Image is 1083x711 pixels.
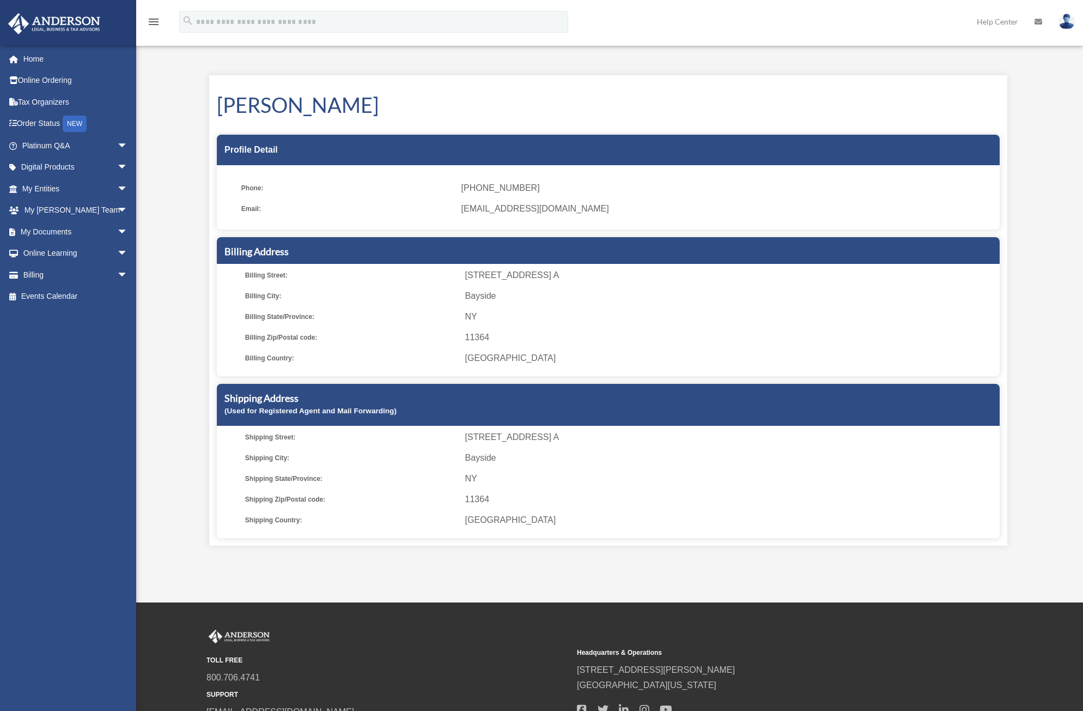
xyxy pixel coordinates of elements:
small: Headquarters & Operations [577,647,940,659]
img: User Pic [1058,14,1075,29]
img: Anderson Advisors Platinum Portal [5,13,104,34]
a: Home [8,48,144,70]
span: [GEOGRAPHIC_DATA] [465,351,996,366]
span: Bayside [465,450,996,466]
a: Digital Productsarrow_drop_down [8,156,144,178]
a: 800.706.4741 [206,673,260,682]
div: NEW [63,116,87,132]
i: menu [147,15,160,28]
a: Platinum Q&Aarrow_drop_down [8,135,144,156]
span: arrow_drop_down [117,221,139,243]
div: Profile Detail [217,135,1000,165]
span: [STREET_ADDRESS] A [465,430,996,445]
span: Bayside [465,288,996,304]
a: Online Learningarrow_drop_down [8,243,144,264]
a: Tax Organizers [8,91,144,113]
span: 11364 [465,492,996,507]
span: Billing Street: [245,268,458,283]
span: arrow_drop_down [117,135,139,157]
img: Anderson Advisors Platinum Portal [206,630,272,644]
a: Billingarrow_drop_down [8,264,144,286]
span: arrow_drop_down [117,243,139,265]
h5: Shipping Address [224,391,992,405]
small: SUPPORT [206,689,569,701]
span: Billing Country: [245,351,458,366]
a: My [PERSON_NAME] Teamarrow_drop_down [8,200,144,221]
span: Email: [241,201,454,216]
span: Billing City: [245,288,458,304]
a: [STREET_ADDRESS][PERSON_NAME] [577,665,735,674]
a: menu [147,19,160,28]
span: arrow_drop_down [117,200,139,222]
a: [GEOGRAPHIC_DATA][US_STATE] [577,680,716,690]
span: Billing Zip/Postal code: [245,330,458,345]
span: [EMAIL_ADDRESS][DOMAIN_NAME] [461,201,992,216]
span: arrow_drop_down [117,178,139,200]
span: Shipping Street: [245,430,458,445]
span: Phone: [241,180,454,196]
span: [GEOGRAPHIC_DATA] [465,513,996,528]
small: TOLL FREE [206,655,569,666]
span: NY [465,471,996,486]
span: NY [465,309,996,324]
small: (Used for Registered Agent and Mail Forwarding) [224,407,397,415]
span: 11364 [465,330,996,345]
span: [STREET_ADDRESS] A [465,268,996,283]
span: Shipping State/Province: [245,471,458,486]
span: [PHONE_NUMBER] [461,180,992,196]
span: arrow_drop_down [117,264,139,286]
i: search [182,15,194,27]
span: Shipping Country: [245,513,458,528]
span: Shipping Zip/Postal code: [245,492,458,507]
a: Events Calendar [8,286,144,308]
span: arrow_drop_down [117,156,139,179]
a: Order StatusNEW [8,113,144,135]
span: Billing State/Province: [245,309,458,324]
a: My Entitiesarrow_drop_down [8,178,144,200]
h5: Billing Address [224,245,992,258]
span: Shipping City: [245,450,458,466]
a: Online Ordering [8,70,144,92]
h1: [PERSON_NAME] [217,91,1000,119]
a: My Documentsarrow_drop_down [8,221,144,243]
